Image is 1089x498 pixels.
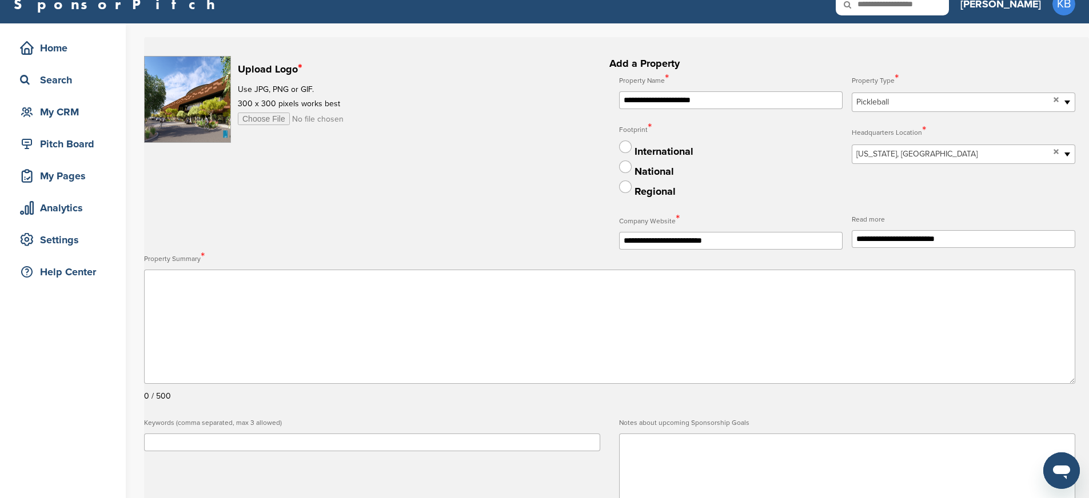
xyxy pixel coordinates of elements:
[635,144,693,159] div: International
[852,123,1075,140] label: Headquarters Location
[11,259,114,285] a: Help Center
[144,388,1075,404] div: 0 / 500
[144,250,1075,267] label: Property Summary
[619,71,843,89] label: Property Name
[238,97,413,111] p: 300 x 300 pixels works best
[11,131,114,157] a: Pitch Board
[619,212,843,229] label: Company Website
[17,70,114,90] div: Search
[11,35,114,61] a: Home
[17,38,114,58] div: Home
[145,57,230,142] img: 01%20ENTRY%20edited.jpg
[144,415,600,431] label: Keywords (comma separated, max 3 allowed)
[1043,452,1080,489] iframe: Button to launch messaging window
[856,147,1049,161] span: [US_STATE], [GEOGRAPHIC_DATA]
[11,227,114,253] a: Settings
[619,415,1075,431] label: Notes about upcoming Sponsorship Goals
[635,184,676,199] div: Regional
[11,99,114,125] a: My CRM
[238,61,413,77] h2: Upload Logo
[619,121,843,138] label: Footprint
[17,262,114,282] div: Help Center
[17,230,114,250] div: Settings
[11,67,114,93] a: Search
[852,212,1075,227] label: Read more
[11,163,114,189] a: My Pages
[11,195,114,221] a: Analytics
[856,95,1049,109] span: Pickleball
[852,71,1075,89] label: Property Type
[238,82,413,97] p: Use JPG, PNG or GIF.
[635,164,674,179] div: National
[17,134,114,154] div: Pitch Board
[17,198,114,218] div: Analytics
[17,102,114,122] div: My CRM
[17,166,114,186] div: My Pages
